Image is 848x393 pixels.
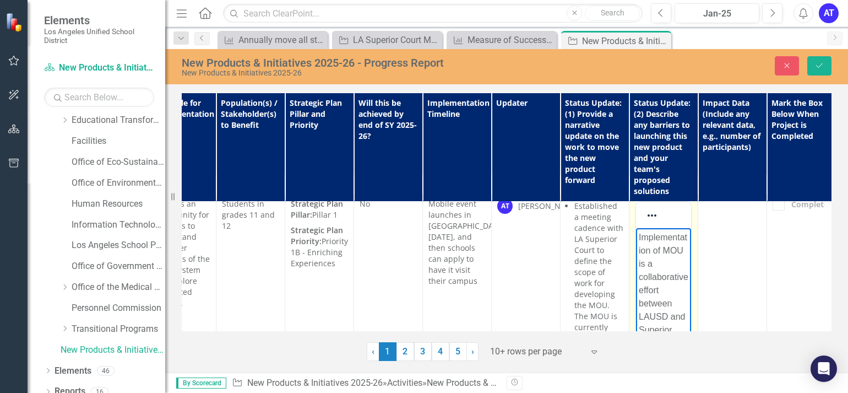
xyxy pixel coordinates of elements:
[6,13,25,32] img: ClearPoint Strategy
[232,377,498,390] div: » »
[471,346,474,357] span: ›
[335,33,439,47] a: LA Superior Court Mobile Exhibit
[291,198,343,220] strong: Strategic Plan Pillar:
[372,346,374,357] span: ‹
[360,198,370,209] span: No
[811,356,837,382] div: Open Intercom Messenger
[585,6,640,21] button: Search
[222,198,275,231] span: Students in grades 11 and 12
[97,366,115,375] div: 46
[387,378,422,388] a: Activities
[72,281,165,294] a: Office of the Medical Director
[44,27,154,45] small: Los Angeles Unified School District
[72,114,165,127] a: Educational Transformation Office
[291,223,348,269] p: Priority 1B - Enriching Experiences
[72,302,165,315] a: Personnel Commission
[582,34,668,48] div: New Products & Initiatives 2025-26 - Progress Report
[44,14,154,27] span: Elements
[72,156,165,169] a: Office of Eco-Sustainability
[44,88,154,107] input: Search Below...
[291,225,343,246] strong: Strategic Plan Priority:
[427,378,630,388] div: New Products & Initiatives 2025-26 - Progress Report
[176,378,226,389] span: By Scorecard
[72,219,165,232] a: Information Technology Services
[153,198,210,309] p: Provides an opportunity for students to understand the inner workings of the court system and exp...
[428,198,505,286] span: Mobile event launches in [GEOGRAPHIC_DATA] [DATE], and then schools can apply to have it visit th...
[601,8,624,17] span: Search
[55,365,91,378] a: Elements
[396,342,414,361] a: 2
[449,342,467,361] a: 5
[675,3,759,23] button: Jan-25
[432,342,449,361] a: 4
[353,33,439,47] div: LA Superior Court Mobile Exhibit
[643,208,661,223] button: Reveal or hide additional toolbar items
[72,198,165,211] a: Human Resources
[61,344,165,357] a: New Products & Initiatives 2025-26
[819,3,839,23] button: AT
[72,135,165,148] a: Facilities
[223,4,643,23] input: Search ClearPoint...
[72,323,165,336] a: Transitional Programs
[497,198,513,214] div: AT
[182,57,541,69] div: New Products & Initiatives 2025-26 - Progress Report
[678,7,755,20] div: Jan-25
[518,201,580,212] div: [PERSON_NAME]
[379,342,396,361] span: 1
[182,69,541,77] div: New Products & Initiatives 2025-26
[72,177,165,190] a: Office of Environmental Health and Safety
[72,260,165,273] a: Office of Government Relations
[220,33,325,47] a: Annually move all students in grades 6-8 and 11, seven and a half points closer (on average) to p...
[449,33,554,47] a: Measure of Success - Scorecard Report
[291,198,348,223] p: Pillar 1
[44,62,154,74] a: New Products & Initiatives 2025-26
[247,378,383,388] a: New Products & Initiatives 2025-26
[238,33,325,47] div: Annually move all students in grades 6-8 and 11, seven and a half points closer (on average) to p...
[468,33,554,47] div: Measure of Success - Scorecard Report
[414,342,432,361] a: 3
[72,239,165,252] a: Los Angeles School Police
